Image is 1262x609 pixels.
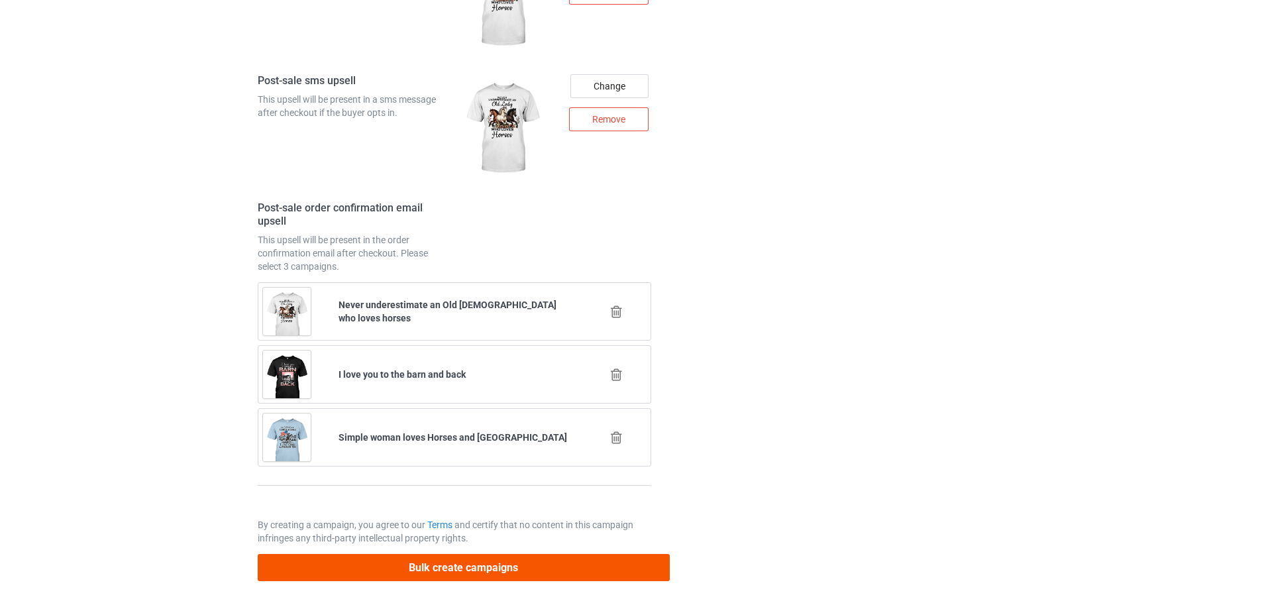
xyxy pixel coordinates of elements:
[258,74,450,88] h4: Post-sale sms upsell
[258,201,450,229] h4: Post-sale order confirmation email upsell
[258,554,670,581] button: Bulk create campaigns
[459,74,546,183] img: regular.jpg
[339,300,556,323] b: Never underestimate an Old [DEMOGRAPHIC_DATA] who loves horses
[258,518,651,545] p: By creating a campaign, you agree to our and certify that no content in this campaign infringes a...
[339,369,466,380] b: I love you to the barn and back
[258,233,450,273] div: This upsell will be present in the order confirmation email after checkout. Please select 3 campa...
[258,93,450,119] div: This upsell will be present in a sms message after checkout if the buyer opts in.
[339,432,567,443] b: Simple woman loves Horses and [GEOGRAPHIC_DATA]
[569,107,649,131] div: Remove
[570,74,649,98] div: Change
[427,520,452,530] a: Terms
